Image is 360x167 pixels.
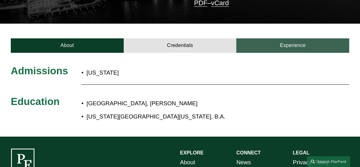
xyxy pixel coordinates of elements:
[86,68,208,78] p: [US_STATE]
[124,38,237,53] a: Credentials
[236,38,349,53] a: Experience
[307,156,350,167] a: Search this site
[11,96,60,107] span: Education
[86,111,307,122] p: [US_STATE][GEOGRAPHIC_DATA][US_STATE], B.A.
[180,150,203,155] strong: EXPLORE
[293,150,310,155] strong: LEGAL
[11,65,68,76] span: Admissions
[236,150,261,155] strong: CONNECT
[11,38,124,53] a: About
[86,98,307,109] p: [GEOGRAPHIC_DATA], [PERSON_NAME]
